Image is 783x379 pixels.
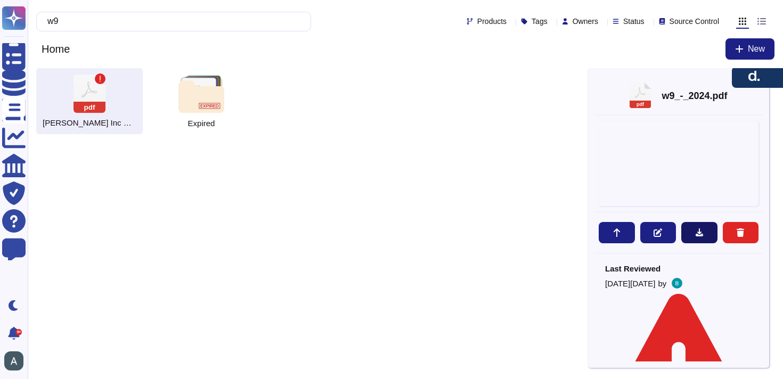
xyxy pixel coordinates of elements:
span: Tags [532,18,548,25]
span: Products [477,18,507,25]
span: w9_-_2024.pdf [43,118,136,128]
span: Home [36,41,75,57]
span: w9_-_2024.pdf [662,91,727,101]
button: Delete [723,222,759,243]
button: Move to... [599,222,635,243]
span: Status [623,18,645,25]
span: Last Reviewed [605,265,752,273]
span: Source Control [670,18,719,25]
img: user [672,278,682,289]
button: Download [681,222,717,243]
span: [DATE][DATE] [605,279,655,287]
span: Expired [188,119,215,127]
button: New [725,38,774,60]
button: Edit [640,222,676,243]
div: 9+ [15,329,22,335]
span: Owners [573,18,598,25]
span: New [748,45,765,53]
input: Search by keywords [42,12,300,31]
button: user [2,349,31,373]
div: by [605,278,752,289]
img: folder [178,76,224,113]
img: user [4,351,23,370]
